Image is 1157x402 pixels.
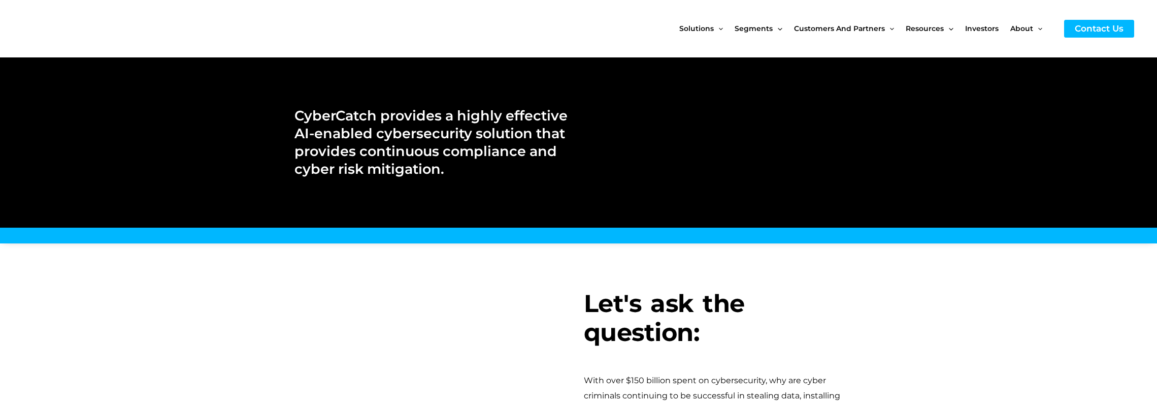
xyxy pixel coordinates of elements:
span: Menu Toggle [1033,7,1042,50]
a: Investors [965,7,1010,50]
span: Solutions [679,7,714,50]
span: Resources [906,7,944,50]
span: Customers and Partners [794,7,885,50]
span: Investors [965,7,999,50]
h2: CyberCatch provides a highly effective AI-enabled cybersecurity solution that provides continuous... [294,107,568,178]
nav: Site Navigation: New Main Menu [679,7,1054,50]
span: Menu Toggle [714,7,723,50]
span: Menu Toggle [885,7,894,50]
h3: Let's ask the question: [584,289,863,348]
span: Menu Toggle [773,7,782,50]
a: Contact Us [1064,20,1134,38]
span: About [1010,7,1033,50]
span: Segments [735,7,773,50]
img: CyberCatch [18,8,140,50]
span: Menu Toggle [944,7,953,50]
